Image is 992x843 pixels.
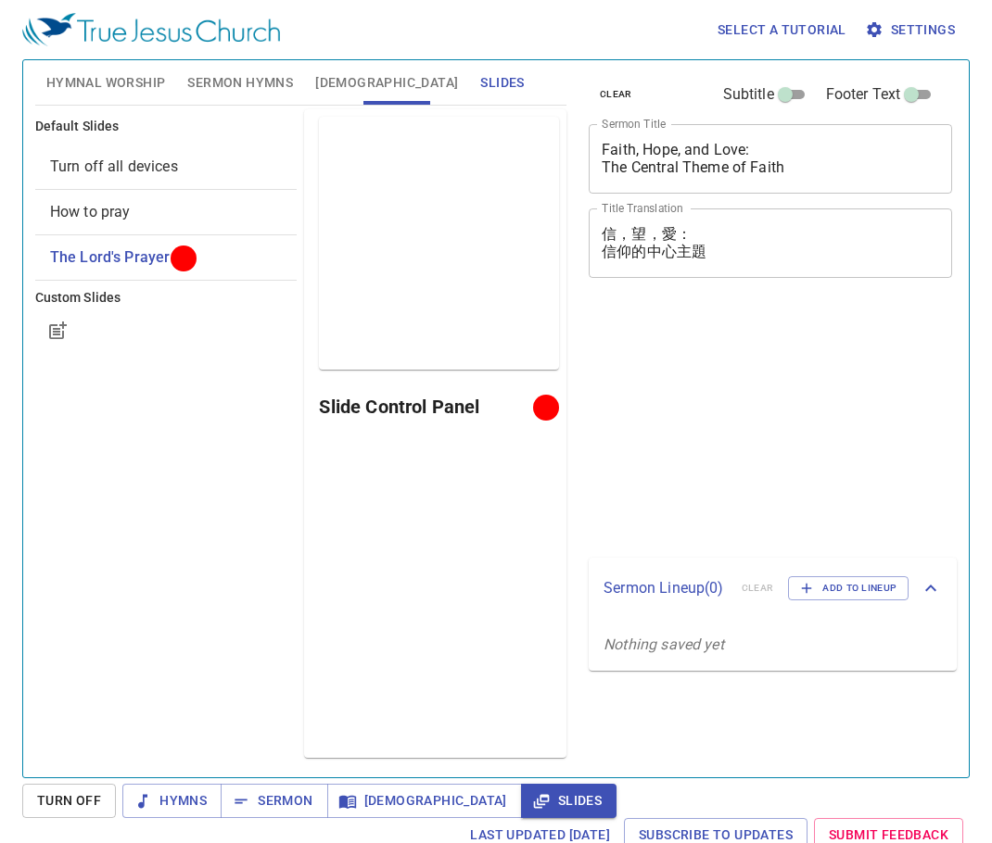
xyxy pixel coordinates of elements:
span: [DEMOGRAPHIC_DATA] [315,71,458,94]
i: Nothing saved yet [604,635,724,653]
span: Hymnal Worship [46,71,166,94]
button: clear [589,83,643,106]
span: clear [600,86,632,103]
span: Select a tutorial [718,19,846,42]
button: Sermon [221,784,327,818]
span: Slides [536,789,602,812]
h6: Custom Slides [35,288,298,308]
span: Hymns [137,789,207,812]
span: Slides [480,71,524,94]
span: Sermon Hymns [187,71,293,94]
button: Settings [861,13,962,47]
span: Sermon [235,789,312,812]
span: Settings [869,19,955,42]
button: Slides [521,784,617,818]
div: Sermon Lineup(0)clearAdd to Lineup [589,558,957,619]
h6: Slide Control Panel [319,392,540,421]
h6: Default Slides [35,117,298,137]
div: Turn off all devices [35,145,298,189]
span: [DEMOGRAPHIC_DATA] [342,789,507,812]
button: [DEMOGRAPHIC_DATA] [327,784,522,818]
div: The Lord's Prayer [35,235,298,280]
span: Add to Lineup [800,580,897,597]
button: Select a tutorial [710,13,854,47]
span: Footer Text [826,83,901,106]
span: Turn Off [37,789,101,812]
iframe: from-child [581,297,882,550]
span: [object Object] [50,248,171,266]
button: Add to Lineup [788,576,909,600]
span: [object Object] [50,203,131,220]
textarea: 信，望，愛： 信仰的中心主題 [602,225,939,260]
p: Sermon Lineup ( 0 ) [604,577,727,599]
img: True Jesus Church [22,13,280,46]
button: Turn Off [22,784,116,818]
span: [object Object] [50,157,178,175]
div: How to pray [35,190,298,234]
span: Subtitle [723,83,774,106]
textarea: Faith, Hope, and Love: The Central Theme of Faith [602,141,939,176]
button: Hymns [122,784,222,818]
